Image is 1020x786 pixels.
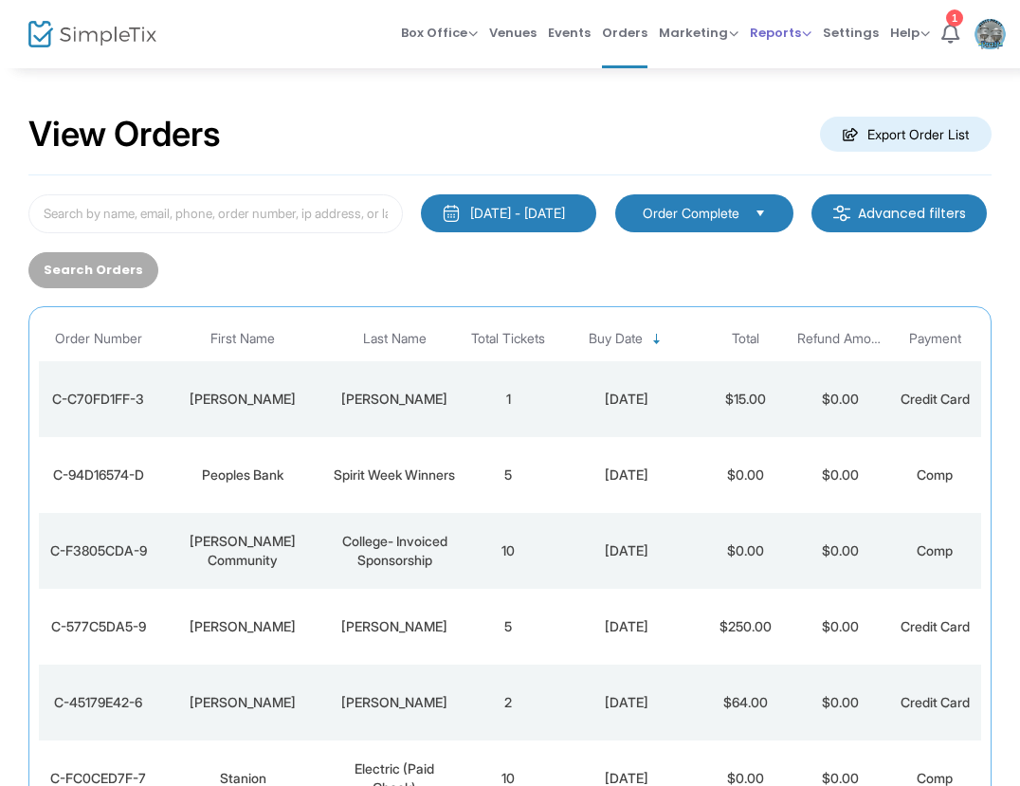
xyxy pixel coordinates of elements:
th: Refund Amount [792,317,887,361]
div: Peoples Bank [162,466,323,484]
m-button: Advanced filters [811,194,987,232]
span: Buy Date [589,331,643,347]
img: monthly [442,204,461,223]
th: Total Tickets [461,317,556,361]
div: C-F3805CDA-9 [44,541,153,560]
td: $0.00 [792,361,887,437]
td: 10 [461,513,556,589]
span: Venues [489,9,537,57]
div: 9/25/2025 [560,390,693,409]
td: 5 [461,437,556,513]
span: Credit Card [901,618,970,634]
div: C-45179E42-6 [44,693,153,712]
button: Select [747,203,774,224]
span: Comp [917,466,953,483]
input: Search by name, email, phone, order number, ip address, or last 4 digits of card [28,194,403,233]
span: Sortable [649,332,665,347]
div: Cindy [162,390,323,409]
span: Order Complete [643,204,739,223]
div: College- Invoiced Sponsorship [333,532,456,570]
td: 5 [461,589,556,665]
h2: View Orders [28,114,221,155]
td: $0.00 [698,437,792,513]
div: 9/25/2025 [560,466,693,484]
span: First Name [210,331,275,347]
div: C-94D16574-D [44,466,153,484]
button: [DATE] - [DATE] [421,194,596,232]
td: 1 [461,361,556,437]
m-button: Export Order List [820,117,992,152]
div: Pratt Community [162,532,323,570]
span: Credit Card [901,694,970,710]
div: 9/25/2025 [560,617,693,636]
td: $15.00 [698,361,792,437]
span: Order Number [55,331,142,347]
span: Marketing [659,24,738,42]
td: $64.00 [698,665,792,740]
div: Tilley [333,390,456,409]
td: $0.00 [792,437,887,513]
th: Total [698,317,792,361]
span: Credit Card [901,391,970,407]
td: $0.00 [792,513,887,589]
td: $250.00 [698,589,792,665]
span: Box Office [401,24,478,42]
div: 9/25/2025 [560,693,693,712]
td: $0.00 [792,589,887,665]
div: [DATE] - [DATE] [470,204,565,223]
td: $0.00 [792,665,887,740]
td: 2 [461,665,556,740]
span: Comp [917,542,953,558]
span: Comp [917,770,953,786]
span: Payment [909,331,961,347]
span: Help [890,24,930,42]
div: 1 [946,9,963,27]
td: $0.00 [698,513,792,589]
img: filter [832,204,851,223]
span: Reports [750,24,811,42]
div: Brian [162,617,323,636]
div: 9/25/2025 [560,541,693,560]
div: Johnsrud [333,693,456,712]
span: Last Name [363,331,427,347]
div: Foster [333,617,456,636]
div: C-577C5DA5-9 [44,617,153,636]
span: Events [548,9,591,57]
div: Andrea [162,693,323,712]
span: Orders [602,9,647,57]
div: Spirit Week Winners [333,466,456,484]
span: Settings [823,9,879,57]
div: C-C70FD1FF-3 [44,390,153,409]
